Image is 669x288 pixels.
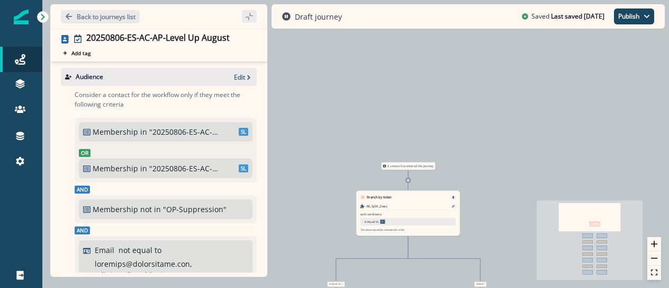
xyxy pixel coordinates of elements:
p: Back to journeys list [77,12,135,21]
span: SL [239,128,248,136]
p: in [140,126,147,137]
div: Default [441,282,519,287]
p: Audience [76,72,103,82]
span: Default [474,282,486,287]
p: 1 [380,220,385,224]
g: Edge from 6b58f2c6-bb1a-4027-911c-0b5387cbc906 to node-edge-label7dbde82a-9251-481c-bc6e-0c3cbb2a... [408,236,481,281]
button: Remove [450,196,456,198]
p: Membership [93,204,138,215]
span: is equal to 1 [327,282,345,287]
p: in [140,163,147,174]
p: Last saved [DATE] [551,12,604,21]
div: Branch by tokenRemoveAB_Split_2waywith conditions:is equal to 1The values would be evaluated in o... [356,190,460,235]
button: fit view [647,266,661,280]
button: Go back [61,10,140,23]
p: with conditions: [360,212,382,216]
span: Or [79,149,91,157]
p: Add tag [71,50,91,56]
p: Edit [234,73,245,82]
img: Inflection [14,10,29,24]
p: "20250806-ES-AC-AP-Level Up August-AP " [149,163,221,174]
div: 0 contact has entered the journey [369,162,447,170]
p: "20250806-ES-AC-AP-Level Up August" [149,126,221,137]
p: AB_Split_2way [366,204,387,208]
p: is equal to [365,220,379,224]
button: Publish [614,8,654,24]
button: Add tag [61,49,93,57]
button: Edit [234,73,252,82]
p: Membership [93,163,138,174]
div: 20250806-ES-AC-AP-Level Up August [86,33,230,45]
p: The values would be evaluated in order. [360,228,405,232]
p: Saved [531,12,549,21]
span: SL [239,164,248,172]
span: And [75,226,90,234]
button: sidebar collapse toggle [242,10,257,23]
p: not in [140,204,161,215]
p: Branch by token [367,195,392,199]
g: Edge from 6b58f2c6-bb1a-4027-911c-0b5387cbc906 to node-edge-label48282b28-95d2-4ea9-b544-d0c0e532... [336,236,408,281]
button: zoom out [647,251,661,266]
p: Draft journey [295,11,342,22]
p: Email [95,245,114,256]
p: 0 contact has entered the journey [387,164,433,168]
p: Membership [93,126,138,137]
p: "OP-Suppression" [163,204,234,215]
div: is equal to 1 [297,282,375,287]
span: And [75,186,90,194]
p: Consider a contact for the workflow only if they meet the following criteria [75,90,257,109]
button: zoom in [647,237,661,251]
p: not equal to [119,245,161,256]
